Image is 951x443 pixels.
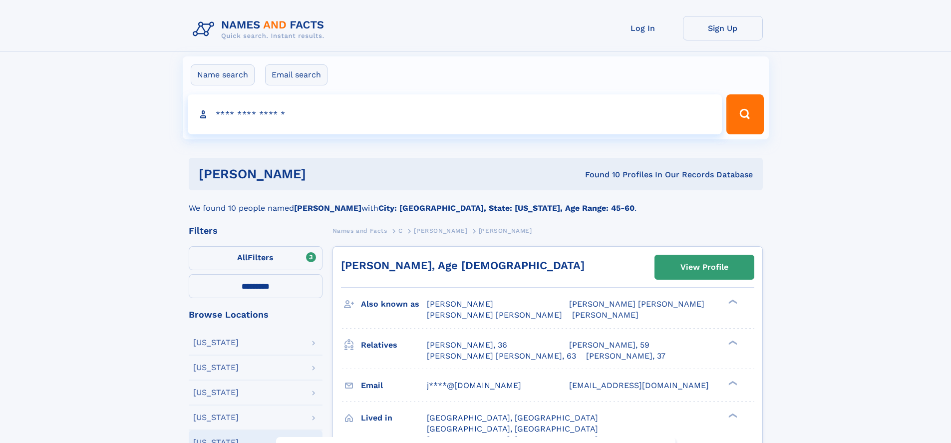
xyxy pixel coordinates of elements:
[189,310,322,319] div: Browse Locations
[726,94,763,134] button: Search Button
[189,190,763,214] div: We found 10 people named with .
[188,94,722,134] input: search input
[479,227,532,234] span: [PERSON_NAME]
[655,255,754,279] a: View Profile
[398,224,403,237] a: C
[193,414,239,422] div: [US_STATE]
[341,259,585,272] a: [PERSON_NAME], Age [DEMOGRAPHIC_DATA]
[193,389,239,397] div: [US_STATE]
[294,203,361,213] b: [PERSON_NAME]
[361,410,427,427] h3: Lived in
[191,64,255,85] label: Name search
[427,299,493,309] span: [PERSON_NAME]
[445,169,753,180] div: Found 10 Profiles In Our Records Database
[265,64,327,85] label: Email search
[726,412,738,419] div: ❯
[199,168,446,180] h1: [PERSON_NAME]
[427,310,562,320] span: [PERSON_NAME] [PERSON_NAME]
[586,351,665,362] a: [PERSON_NAME], 37
[414,227,467,234] span: [PERSON_NAME]
[193,364,239,372] div: [US_STATE]
[189,16,332,43] img: Logo Names and Facts
[603,16,683,40] a: Log In
[237,253,248,262] span: All
[332,224,387,237] a: Names and Facts
[427,351,576,362] a: [PERSON_NAME] [PERSON_NAME], 63
[189,246,322,270] label: Filters
[569,340,649,351] a: [PERSON_NAME], 59
[683,16,763,40] a: Sign Up
[398,227,403,234] span: C
[427,424,598,434] span: [GEOGRAPHIC_DATA], [GEOGRAPHIC_DATA]
[726,339,738,346] div: ❯
[189,226,322,235] div: Filters
[378,203,634,213] b: City: [GEOGRAPHIC_DATA], State: [US_STATE], Age Range: 45-60
[427,413,598,423] span: [GEOGRAPHIC_DATA], [GEOGRAPHIC_DATA]
[726,380,738,386] div: ❯
[361,377,427,394] h3: Email
[361,296,427,313] h3: Also known as
[572,310,638,320] span: [PERSON_NAME]
[414,224,467,237] a: [PERSON_NAME]
[569,299,704,309] span: [PERSON_NAME] [PERSON_NAME]
[193,339,239,347] div: [US_STATE]
[726,299,738,305] div: ❯
[569,381,709,390] span: [EMAIL_ADDRESS][DOMAIN_NAME]
[361,337,427,354] h3: Relatives
[427,340,507,351] a: [PERSON_NAME], 36
[680,256,728,279] div: View Profile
